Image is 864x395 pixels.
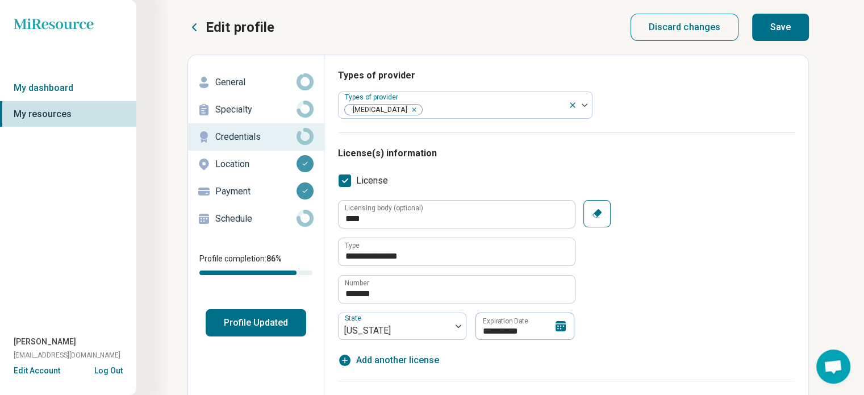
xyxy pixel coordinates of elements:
a: Schedule [188,205,324,232]
label: State [345,314,364,322]
button: Log Out [94,365,123,374]
label: Number [345,280,369,286]
span: 86 % [266,254,282,263]
span: [MEDICAL_DATA] [345,105,411,115]
span: License [356,174,388,188]
button: Edit Account [14,365,60,377]
p: General [215,76,297,89]
p: Specialty [215,103,297,117]
a: Specialty [188,96,324,123]
h3: License(s) information [338,147,795,160]
span: [PERSON_NAME] [14,336,76,348]
a: General [188,69,324,96]
button: Add another license [338,354,439,367]
a: Location [188,151,324,178]
label: Types of provider [345,93,400,101]
div: Open chat [816,350,850,384]
button: Save [752,14,809,41]
p: Payment [215,185,297,198]
label: Licensing body (optional) [345,205,423,211]
span: [EMAIL_ADDRESS][DOMAIN_NAME] [14,350,120,360]
p: Location [215,157,297,171]
button: Discard changes [631,14,739,41]
button: Edit profile [187,18,274,36]
a: Credentials [188,123,324,151]
input: credential.licenses.0.name [339,238,575,265]
a: Payment [188,178,324,205]
div: Profile completion: [188,246,324,282]
button: Profile Updated [206,309,306,336]
span: Add another license [356,354,439,367]
h3: Types of provider [338,69,795,82]
p: Edit profile [206,18,274,36]
label: Type [345,242,360,249]
p: Credentials [215,130,297,144]
div: Profile completion [199,271,312,275]
p: Schedule [215,212,297,226]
